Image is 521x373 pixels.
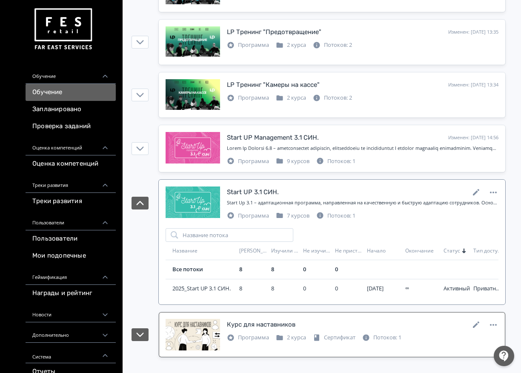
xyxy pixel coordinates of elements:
[473,247,502,255] div: Тип доступа
[26,247,116,264] a: Мои подопечные
[26,322,116,343] div: Дополнительно
[26,230,116,247] a: Пользователи
[227,212,269,220] div: Программа
[172,284,236,293] a: 2025_Start UP 3.1 СИН.
[26,193,116,210] a: Треки развития
[26,210,116,230] div: Пользователи
[239,247,268,255] div: [PERSON_NAME]
[227,333,269,342] div: Программа
[335,247,364,255] div: Не приступали
[335,265,364,274] div: 0
[271,284,300,293] div: 8
[26,101,116,118] a: Запланировано
[271,247,300,255] div: Изучили все
[26,135,116,155] div: Оценка компетенций
[172,247,198,255] span: Название
[448,29,498,36] div: Изменен: [DATE] 13:35
[26,84,116,101] a: Обучение
[227,94,269,102] div: Программа
[367,247,386,255] span: Начало
[227,133,319,143] div: Start UP Management 3.1 СИН.
[26,118,116,135] a: Проверка заданий
[227,199,498,207] div: Start Up 3.1 – адаптационная программа, направленная на качественную и быструю адаптацию сотрудни...
[26,172,116,193] div: Треки развития
[239,284,268,293] div: 8
[276,212,309,220] div: 7 курсов
[276,94,306,102] div: 2 курса
[172,265,203,273] a: Все потоки
[362,333,401,342] div: Потоков: 1
[444,284,470,293] div: Активный
[227,187,279,197] div: Start UP 3.1 СИН.
[239,265,268,274] div: 8
[227,320,295,330] div: Курс для наставников
[276,41,306,49] div: 2 курса
[473,284,502,293] div: Приватный
[303,284,332,293] div: 0
[303,265,332,274] div: 0
[276,333,306,342] div: 2 курса
[32,5,94,53] img: https://files.teachbase.ru/system/account/57463/logo/medium-936fc5084dd2c598f50a98b9cbe0469a.png
[367,284,402,293] div: 11 сент. 2025
[313,333,355,342] div: Сертификат
[26,155,116,172] a: Оценка компетенций
[227,80,320,90] div: LP Тренинг "Камеры на кассе"
[227,41,269,49] div: Программа
[26,343,116,363] div: Система
[227,27,321,37] div: LP Тренинг "Предотвращение"
[444,247,460,255] span: Статус
[26,63,116,84] div: Обучение
[271,265,300,274] div: 8
[303,247,332,255] div: Не изучили все
[313,94,352,102] div: Потоков: 2
[448,134,498,141] div: Изменен: [DATE] 14:56
[316,157,355,166] div: Потоков: 1
[405,284,440,293] div: ∞
[313,41,352,49] div: Потоков: 2
[316,212,355,220] div: Потоков: 1
[405,247,434,255] span: Окончание
[276,157,309,166] div: 9 курсов
[335,284,364,293] div: 0
[26,264,116,285] div: Геймификация
[26,285,116,302] a: Награды и рейтинг
[26,302,116,322] div: Новости
[448,81,498,89] div: Изменен: [DATE] 13:34
[227,157,269,166] div: Программа
[227,145,498,152] div: Start Up Manager 3.1 – адаптационная программа, направленная на качественную и быструю адаптацию ...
